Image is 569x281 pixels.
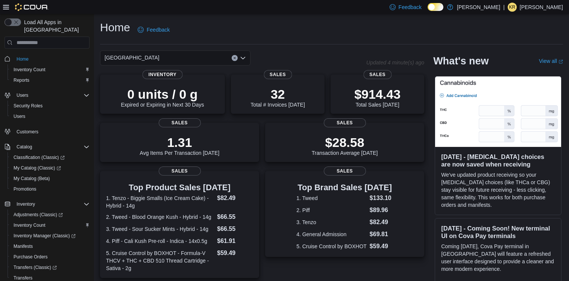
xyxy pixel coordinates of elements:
div: Expired or Expiring in Next 30 Days [121,87,204,108]
span: Adjustments (Classic) [14,212,63,218]
button: Home [2,53,93,64]
span: Classification (Classic) [14,154,65,160]
p: $914.43 [354,87,401,102]
a: Transfers (Classic) [11,263,60,272]
a: Inventory Count [11,221,49,230]
span: My Catalog (Beta) [14,176,50,182]
span: Security Roles [11,101,90,110]
a: Adjustments (Classic) [8,209,93,220]
a: My Catalog (Classic) [8,163,93,173]
span: Inventory Manager (Classic) [14,233,76,239]
span: Load All Apps in [GEOGRAPHIC_DATA] [21,18,90,34]
span: Inventory [14,200,90,209]
div: Kelsie Rutledge [508,3,517,12]
div: Total Sales [DATE] [354,87,401,108]
span: Home [14,54,90,63]
span: Manifests [11,242,90,251]
span: Catalog [17,144,32,150]
dt: 3. Tweed - Sour Sucker Mints - Hybrid - 14g [106,225,214,233]
button: Inventory Count [8,64,93,75]
button: Open list of options [240,55,246,61]
span: [GEOGRAPHIC_DATA] [105,53,159,62]
a: Reports [11,76,32,85]
h2: What's new [433,55,489,67]
span: Purchase Orders [14,254,48,260]
button: Inventory [2,199,93,209]
button: Users [2,90,93,101]
dd: $89.96 [370,206,393,215]
a: Customers [14,127,41,136]
a: Home [14,55,32,64]
svg: External link [558,60,563,64]
span: Users [17,92,28,98]
dt: 4. Piff - Cali Kush Pre-roll - Indica - 14x0.5g [106,237,214,245]
span: Feedback [147,26,170,34]
dd: $66.55 [217,224,253,234]
button: Reports [8,75,93,86]
dd: $82.49 [217,194,253,203]
h3: Top Product Sales [DATE] [106,183,253,192]
button: Security Roles [8,101,93,111]
span: Users [14,91,90,100]
span: My Catalog (Classic) [14,165,61,171]
p: 1.31 [140,135,220,150]
h3: Top Brand Sales [DATE] [296,183,393,192]
button: Inventory Count [8,220,93,231]
p: 0 units / 0 g [121,87,204,102]
span: Reports [11,76,90,85]
a: Inventory Manager (Classic) [8,231,93,241]
span: Customers [17,129,38,135]
dd: $69.81 [370,230,393,239]
a: Classification (Classic) [11,153,68,162]
h3: [DATE] - Coming Soon! New terminal UI on Cova Pay terminals [441,224,555,240]
span: Inventory [143,70,183,79]
a: Promotions [11,185,39,194]
span: Inventory Count [11,221,90,230]
span: Sales [264,70,292,79]
span: Transfers (Classic) [14,264,57,270]
dt: 2. Piff [296,206,367,214]
span: Promotions [14,186,36,192]
button: Promotions [8,184,93,194]
div: Transaction Average [DATE] [312,135,378,156]
p: [PERSON_NAME] [457,3,500,12]
dd: $59.49 [217,249,253,258]
span: Sales [324,166,366,176]
a: Adjustments (Classic) [11,210,66,219]
span: Sales [324,118,366,127]
dd: $82.49 [370,218,393,227]
a: Manifests [11,242,36,251]
span: Security Roles [14,103,42,109]
button: Catalog [14,142,35,151]
dd: $66.55 [217,212,253,221]
span: Feedback [399,3,422,11]
button: Customers [2,126,93,137]
button: Manifests [8,241,93,252]
p: | [503,3,505,12]
h3: [DATE] - [MEDICAL_DATA] choices are now saved when receiving [441,153,555,168]
p: Coming [DATE], Cova Pay terminal in [GEOGRAPHIC_DATA] will feature a refreshed user interface des... [441,243,555,273]
img: Cova [15,3,49,11]
button: My Catalog (Beta) [8,173,93,184]
dt: 5. Cruise Control by BOXHOT - Formula-V THCV + THC + CBD 510 Thread Cartridge - Sativa - 2g [106,249,214,272]
dt: 4. General Admission [296,231,367,238]
span: Catalog [14,142,90,151]
span: Customers [14,127,90,136]
span: Transfers [14,275,32,281]
span: Reports [14,77,29,83]
a: View allExternal link [539,58,563,64]
div: Avg Items Per Transaction [DATE] [140,135,220,156]
a: Feedback [135,22,173,37]
span: Users [11,112,90,121]
p: $28.58 [312,135,378,150]
button: Catalog [2,142,93,152]
span: Sales [159,166,201,176]
div: Total # Invoices [DATE] [250,87,305,108]
span: Sales [159,118,201,127]
span: Promotions [11,185,90,194]
a: Classification (Classic) [8,152,93,163]
dt: 2. Tweed - Blood Orange Kush - Hybrid - 14g [106,213,214,221]
dt: 1. Tenzo - Biggie Smalls (Ice Cream Cake) - Hybrid - 14g [106,194,214,209]
a: Purchase Orders [11,252,51,261]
